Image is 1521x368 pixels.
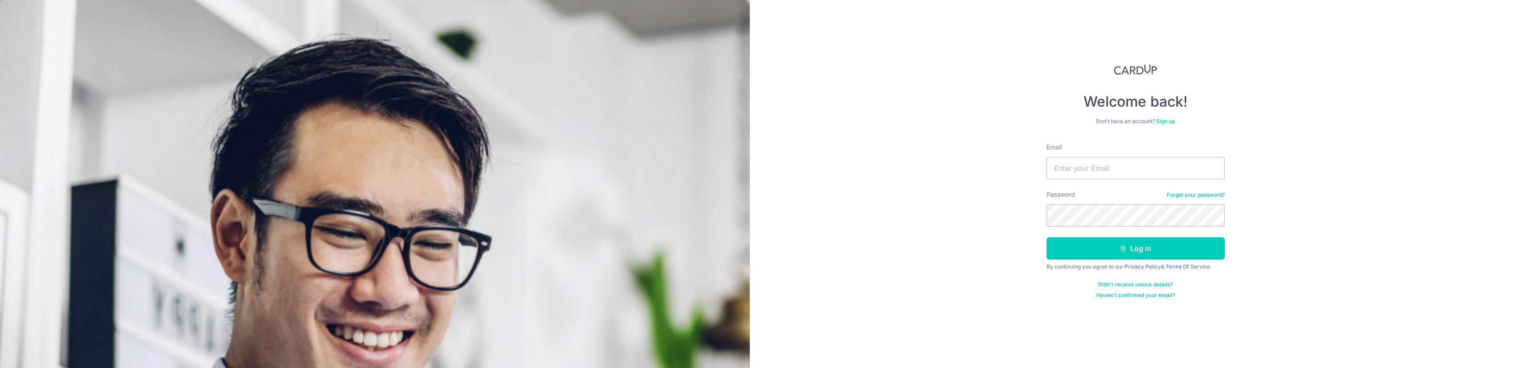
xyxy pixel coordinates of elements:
[1156,118,1175,124] a: Sign up
[1047,190,1075,199] label: Password
[1047,157,1225,179] input: Enter your Email
[1047,263,1225,270] div: By continuing you agree to our &
[1047,237,1225,260] button: Log in
[1167,191,1225,198] a: Forgot your password?
[1096,292,1175,299] a: Haven't confirmed your email?
[1124,263,1161,270] a: Privacy Policy
[1114,64,1157,75] img: CardUp Logo
[1047,93,1225,111] h4: Welcome back!
[1047,118,1225,125] div: Don’t have an account?
[1098,281,1173,288] a: Didn't receive unlock details?
[1047,143,1062,152] label: Email
[1165,263,1210,270] a: Terms Of Service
